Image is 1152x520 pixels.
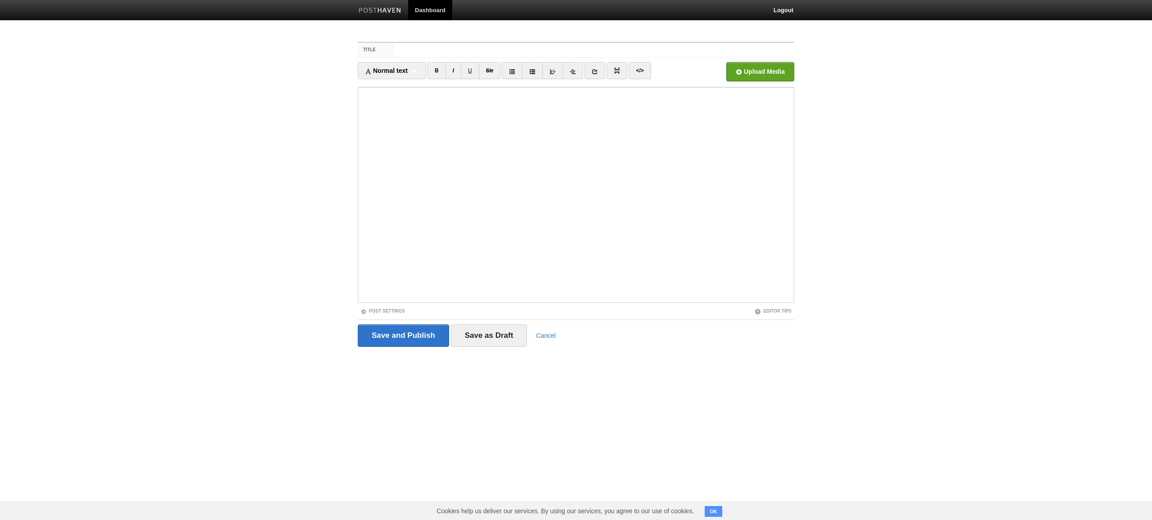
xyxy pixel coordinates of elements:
[360,309,405,314] a: Post Settings
[359,8,401,14] img: Posthaven-bar
[445,62,461,79] a: I
[365,67,408,74] span: Normal text
[536,332,556,339] a: Cancel
[427,502,703,520] span: Cookies help us deliver our services. By using our services, you agree to our use of cookies.
[629,62,651,79] a: </>
[614,67,620,74] img: pagebreak-icon.png
[479,62,501,79] a: Str
[461,62,479,79] a: U
[427,62,446,79] a: B
[358,43,394,57] label: Title
[358,324,449,347] input: Save and Publish
[486,67,494,74] del: Str
[451,324,527,347] input: Save as Draft
[705,506,722,517] button: OK
[755,309,792,314] a: Editor Tips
